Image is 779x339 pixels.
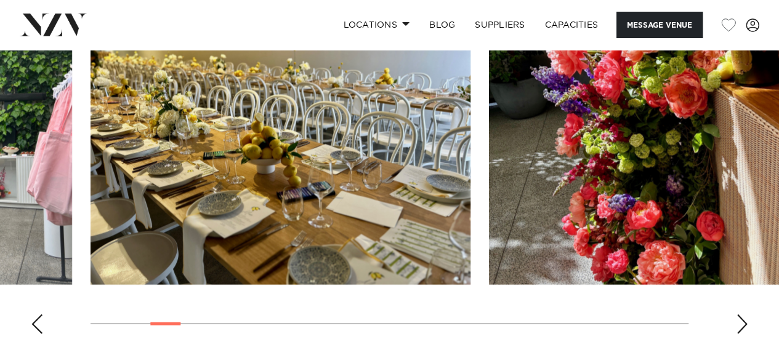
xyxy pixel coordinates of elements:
[419,12,465,38] a: BLOG
[465,12,535,38] a: SUPPLIERS
[20,14,87,36] img: nzv-logo.png
[91,6,470,285] swiper-slide: 4 / 30
[333,12,419,38] a: Locations
[616,12,703,38] button: Message Venue
[535,12,608,38] a: Capacities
